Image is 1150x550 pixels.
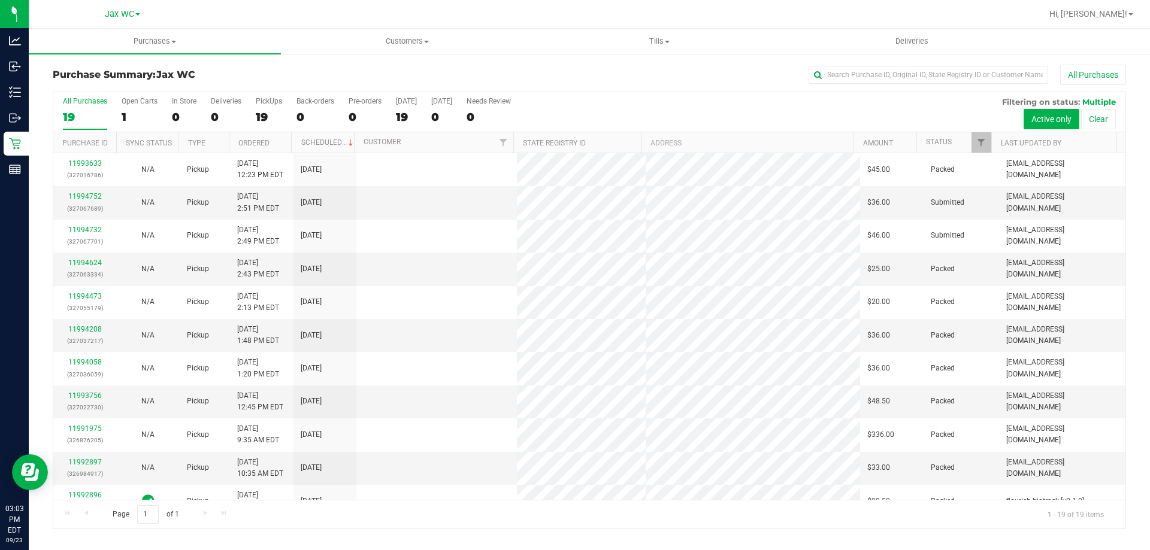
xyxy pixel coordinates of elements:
[533,29,785,54] a: Tills
[301,296,322,308] span: [DATE]
[126,139,172,147] a: Sync Status
[141,396,155,407] button: N/A
[296,97,334,105] div: Back-orders
[931,462,955,473] span: Packed
[187,197,209,208] span: Pickup
[211,97,241,105] div: Deliveries
[301,263,322,275] span: [DATE]
[60,169,109,181] p: (327016786)
[349,110,382,124] div: 0
[1006,496,1084,507] span: flourish-biotrack [v0.1.0]
[68,424,102,433] a: 11991975
[1006,158,1118,181] span: [EMAIL_ADDRESS][DOMAIN_NAME]
[122,110,158,124] div: 1
[301,197,322,208] span: [DATE]
[141,230,155,241] button: N/A
[867,363,890,374] span: $36.00
[141,198,155,206] span: Not Applicable
[301,230,322,241] span: [DATE]
[301,462,322,473] span: [DATE]
[931,230,964,241] span: Submitted
[238,139,270,147] a: Ordered
[237,291,279,314] span: [DATE] 2:13 PM EDT
[863,139,893,147] a: Amount
[9,112,21,124] inline-svg: Outbound
[1006,423,1118,446] span: [EMAIL_ADDRESS][DOMAIN_NAME]
[141,297,155,306] span: Not Applicable
[141,462,155,473] button: N/A
[301,429,322,440] span: [DATE]
[9,163,21,175] inline-svg: Reports
[237,390,283,413] span: [DATE] 12:45 PM EDT
[301,138,356,147] a: Scheduled
[172,97,196,105] div: In Store
[972,132,991,153] a: Filter
[1006,257,1118,280] span: [EMAIL_ADDRESS][DOMAIN_NAME]
[931,429,955,440] span: Packed
[68,159,102,168] a: 11993633
[68,491,102,499] a: 11992896
[60,434,109,446] p: (326876205)
[68,292,102,300] a: 11994473
[1024,109,1079,129] button: Active only
[494,132,513,153] a: Filter
[60,236,109,247] p: (327067701)
[237,257,279,280] span: [DATE] 2:43 PM EDT
[5,503,23,536] p: 03:03 PM EDT
[237,457,283,479] span: [DATE] 10:35 AM EDT
[68,259,102,267] a: 11994624
[467,110,511,124] div: 0
[256,110,282,124] div: 19
[1060,65,1126,85] button: All Purchases
[141,330,155,341] button: N/A
[879,36,945,47] span: Deliveries
[931,396,955,407] span: Packed
[141,296,155,308] button: N/A
[5,536,23,545] p: 09/23
[1002,97,1080,107] span: Filtering on status:
[926,138,952,146] a: Status
[237,490,283,512] span: [DATE] 10:32 AM EDT
[60,369,109,380] p: (327036059)
[867,230,890,241] span: $46.00
[102,505,189,524] span: Page of 1
[29,36,281,47] span: Purchases
[141,231,155,239] span: Not Applicable
[237,357,279,379] span: [DATE] 1:20 PM EDT
[237,324,279,347] span: [DATE] 1:48 PM EDT
[105,9,134,19] span: Jax WC
[931,330,955,341] span: Packed
[9,138,21,150] inline-svg: Retail
[867,263,890,275] span: $25.00
[187,396,209,407] span: Pickup
[188,139,205,147] a: Type
[281,29,533,54] a: Customers
[187,462,209,473] span: Pickup
[349,97,382,105] div: Pre-orders
[237,423,279,446] span: [DATE] 9:35 AM EDT
[256,97,282,105] div: PickUps
[809,66,1048,84] input: Search Purchase ID, Original ID, State Registry ID or Customer Name...
[1049,9,1127,19] span: Hi, [PERSON_NAME]!
[786,29,1038,54] a: Deliveries
[931,363,955,374] span: Packed
[68,391,102,400] a: 11993756
[141,429,155,440] button: N/A
[187,330,209,341] span: Pickup
[141,363,155,374] button: N/A
[9,86,21,98] inline-svg: Inventory
[867,496,890,507] span: $90.50
[141,265,155,273] span: Not Applicable
[12,454,48,490] iframe: Resource center
[867,164,890,175] span: $45.00
[301,496,322,507] span: [DATE]
[68,358,102,366] a: 11994058
[1006,191,1118,214] span: [EMAIL_ADDRESS][DOMAIN_NAME]
[396,110,417,124] div: 19
[63,97,107,105] div: All Purchases
[931,197,964,208] span: Submitted
[431,97,452,105] div: [DATE]
[141,263,155,275] button: N/A
[1006,390,1118,413] span: [EMAIL_ADDRESS][DOMAIN_NAME]
[1038,505,1113,523] span: 1 - 19 of 19 items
